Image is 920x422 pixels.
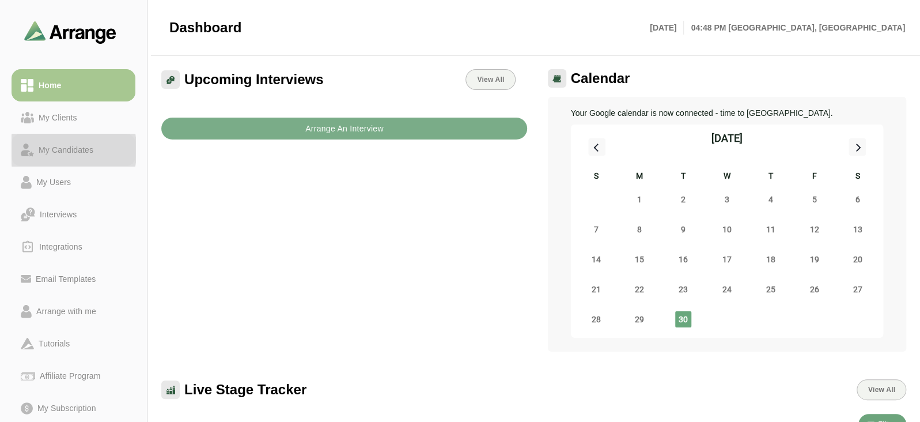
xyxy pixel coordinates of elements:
span: Saturday, September 6, 2025 [850,191,866,208]
div: My Clients [34,111,82,125]
div: S [574,169,618,184]
span: Sunday, September 14, 2025 [588,251,604,267]
span: Thursday, September 25, 2025 [763,281,779,297]
span: Wednesday, September 24, 2025 [719,281,735,297]
span: Live Stage Tracker [184,381,306,398]
span: Tuesday, September 2, 2025 [675,191,691,208]
span: Upcoming Interviews [184,71,323,88]
span: Wednesday, September 3, 2025 [719,191,735,208]
span: Thursday, September 18, 2025 [763,251,779,267]
a: My Clients [12,101,135,134]
a: Integrations [12,231,135,263]
span: Monday, September 1, 2025 [631,191,648,208]
p: Your Google calendar is now connected - time to [GEOGRAPHIC_DATA]. [571,106,884,120]
span: Thursday, September 11, 2025 [763,221,779,238]
div: T [661,169,705,184]
span: Dashboard [169,19,241,36]
a: Home [12,69,135,101]
span: Monday, September 8, 2025 [631,221,648,238]
div: Arrange with me [32,304,101,318]
a: Interviews [12,198,135,231]
span: Monday, September 15, 2025 [631,251,648,267]
a: Email Templates [12,263,135,295]
div: M [618,169,661,184]
div: Email Templates [31,272,100,286]
div: Integrations [35,240,87,254]
span: Thursday, September 4, 2025 [763,191,779,208]
span: Saturday, September 20, 2025 [850,251,866,267]
button: Arrange An Interview [161,118,527,140]
span: View All [868,386,895,394]
span: Calendar [571,70,630,87]
a: My Users [12,166,135,198]
div: My Users [32,175,75,189]
div: My Subscription [33,401,101,415]
span: Friday, September 12, 2025 [806,221,822,238]
span: Monday, September 29, 2025 [631,311,648,327]
div: My Candidates [34,143,98,157]
b: Arrange An Interview [305,118,384,140]
span: Saturday, September 13, 2025 [850,221,866,238]
div: S [836,169,880,184]
span: Sunday, September 21, 2025 [588,281,604,297]
img: arrangeai-name-small-logo.4d2b8aee.svg [24,21,116,43]
span: Friday, September 5, 2025 [806,191,822,208]
span: Tuesday, September 23, 2025 [675,281,691,297]
span: Wednesday, September 10, 2025 [719,221,735,238]
span: Sunday, September 28, 2025 [588,311,604,327]
a: Affiliate Program [12,360,135,392]
div: T [749,169,793,184]
span: Tuesday, September 30, 2025 [675,311,691,327]
div: Affiliate Program [35,369,105,383]
div: Home [34,78,66,92]
div: W [705,169,749,184]
span: Saturday, September 27, 2025 [850,281,866,297]
span: Friday, September 26, 2025 [806,281,822,297]
span: Monday, September 22, 2025 [631,281,648,297]
a: Arrange with me [12,295,135,327]
div: Interviews [35,208,81,221]
div: [DATE] [711,130,743,146]
p: 04:48 PM [GEOGRAPHIC_DATA], [GEOGRAPHIC_DATA] [684,21,905,35]
a: Tutorials [12,327,135,360]
span: Friday, September 19, 2025 [806,251,822,267]
span: Wednesday, September 17, 2025 [719,251,735,267]
span: Tuesday, September 16, 2025 [675,251,691,267]
span: Sunday, September 7, 2025 [588,221,604,238]
a: My Candidates [12,134,135,166]
span: Tuesday, September 9, 2025 [675,221,691,238]
a: View All [465,69,515,90]
p: [DATE] [650,21,684,35]
span: View All [476,76,504,84]
div: F [792,169,836,184]
div: Tutorials [34,337,74,351]
button: View All [857,379,906,400]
